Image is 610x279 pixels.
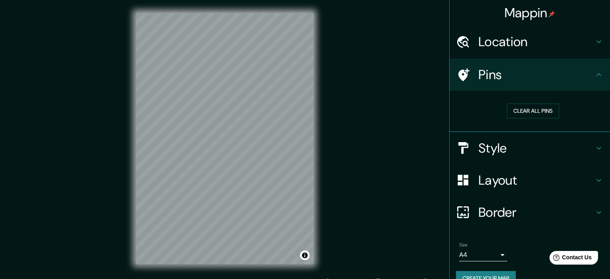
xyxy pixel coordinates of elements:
div: Location [450,26,610,58]
button: Toggle attribution [300,250,310,260]
div: Style [450,132,610,164]
img: pin-icon.png [549,11,555,17]
h4: Style [478,140,594,156]
label: Size [459,241,468,248]
h4: Border [478,204,594,220]
iframe: Help widget launcher [539,248,601,270]
h4: Pins [478,67,594,83]
h4: Location [478,34,594,50]
h4: Layout [478,172,594,188]
div: Layout [450,164,610,196]
h4: Mappin [505,5,555,21]
div: Pins [450,59,610,91]
div: Border [450,196,610,228]
div: A4 [459,248,507,261]
button: Clear all pins [507,104,559,118]
canvas: Map [136,13,314,264]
